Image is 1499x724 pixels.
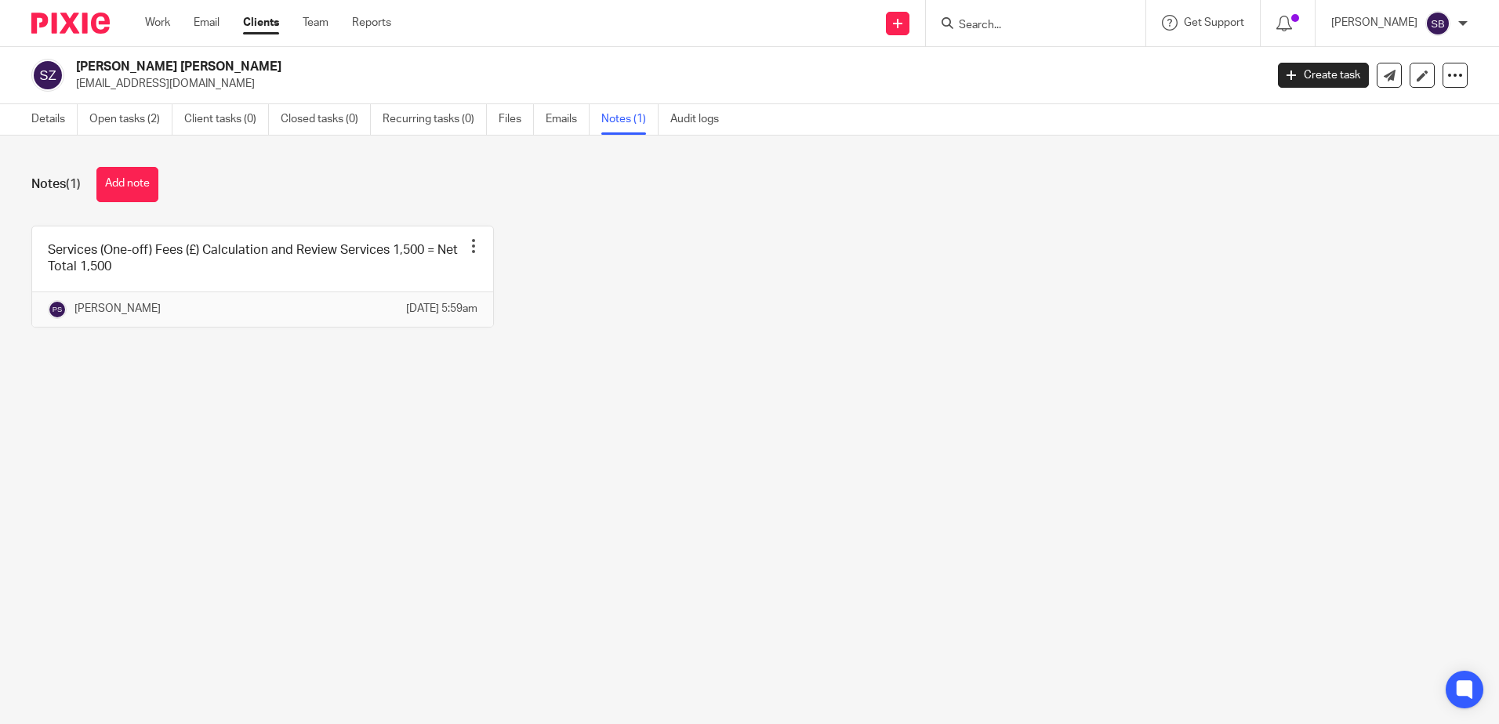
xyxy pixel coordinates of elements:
h2: [PERSON_NAME] [PERSON_NAME] [76,59,1018,75]
a: Closed tasks (0) [281,104,371,135]
span: Get Support [1184,17,1244,28]
img: svg%3E [1425,11,1450,36]
a: Work [145,15,170,31]
img: svg%3E [48,300,67,319]
a: Client tasks (0) [184,104,269,135]
a: Files [499,104,534,135]
a: Reports [352,15,391,31]
a: Notes (1) [601,104,659,135]
p: [PERSON_NAME] [1331,15,1417,31]
a: Open tasks (2) [89,104,172,135]
img: Pixie [31,13,110,34]
a: Recurring tasks (0) [383,104,487,135]
h1: Notes [31,176,81,193]
a: Team [303,15,328,31]
input: Search [957,19,1098,33]
p: [DATE] 5:59am [406,301,477,317]
a: Details [31,104,78,135]
p: [PERSON_NAME] [74,301,161,317]
a: Audit logs [670,104,731,135]
a: Create task [1278,63,1369,88]
a: Email [194,15,220,31]
img: svg%3E [31,59,64,92]
button: Add note [96,167,158,202]
span: (1) [66,178,81,190]
a: Clients [243,15,279,31]
a: Emails [546,104,590,135]
p: [EMAIL_ADDRESS][DOMAIN_NAME] [76,76,1254,92]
